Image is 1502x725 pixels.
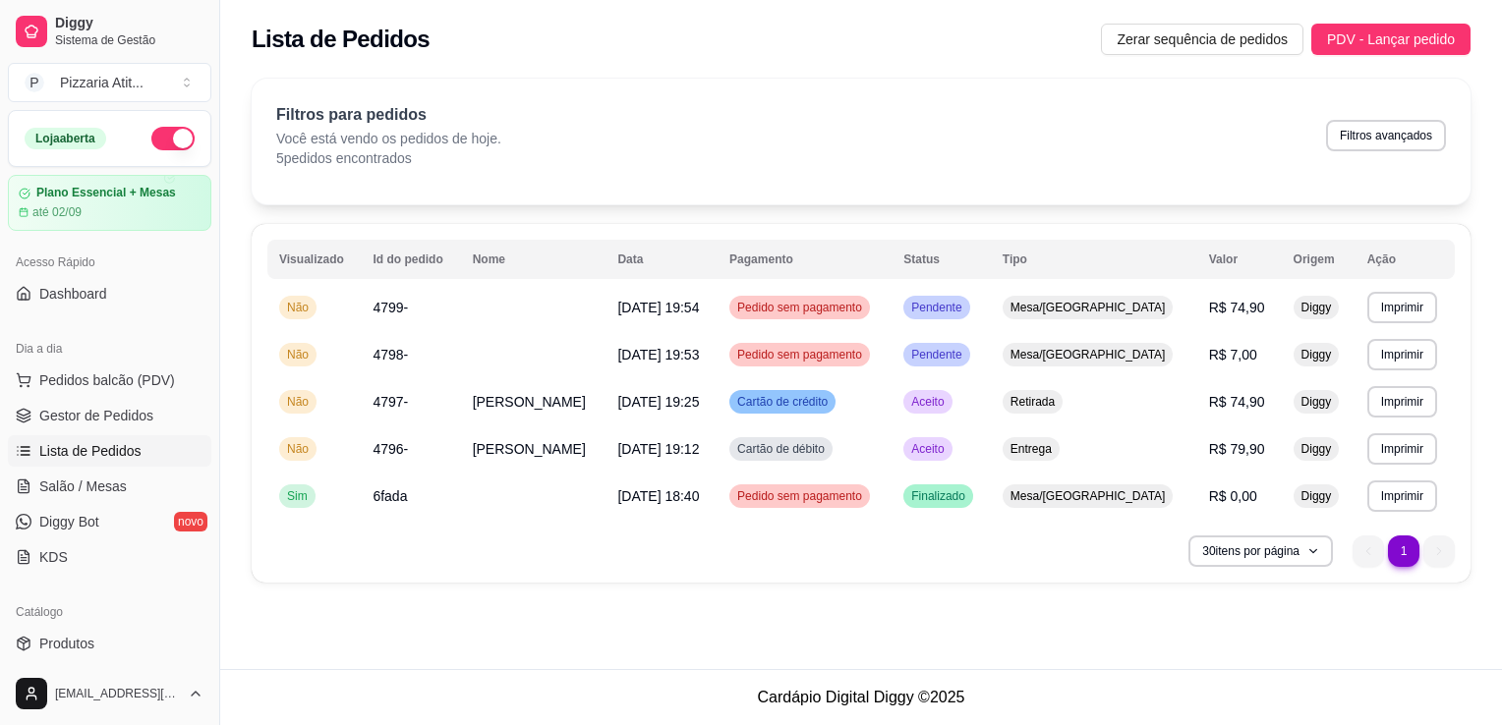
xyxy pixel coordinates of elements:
a: Produtos [8,628,211,659]
span: [DATE] 19:12 [617,441,699,457]
span: P [25,73,44,92]
span: 6fada [373,488,407,504]
span: Cartão de crédito [733,394,832,410]
button: Zerar sequência de pedidos [1101,24,1303,55]
button: Imprimir [1367,480,1437,512]
p: Você está vendo os pedidos de hoje. [276,129,501,148]
button: [EMAIL_ADDRESS][DOMAIN_NAME] [8,670,211,717]
span: Mesa/[GEOGRAPHIC_DATA] [1007,347,1170,362]
th: Origem [1282,240,1356,279]
span: Não [283,441,313,457]
span: [DATE] 19:54 [617,300,699,315]
span: 4798- [373,347,408,362]
th: Pagamento [718,240,892,279]
p: Filtros para pedidos [276,103,501,127]
span: Sim [283,488,312,504]
th: Id do pedido [361,240,460,279]
span: R$ 74,90 [1209,300,1265,315]
span: Diggy [1298,300,1336,315]
footer: Cardápio Digital Diggy © 2025 [220,669,1502,725]
button: Imprimir [1367,339,1437,370]
span: Diggy [1298,441,1336,457]
span: Não [283,347,313,362]
span: Não [283,300,313,315]
span: Zerar sequência de pedidos [1117,28,1288,50]
li: pagination item 1 active [1388,535,1419,567]
span: Salão / Mesas [39,476,127,496]
div: Catálogo [8,596,211,628]
a: KDS [8,541,211,573]
article: até 02/09 [32,204,82,220]
span: R$ 74,90 [1209,394,1265,410]
span: Pendente [907,347,965,362]
a: Salão / Mesas [8,471,211,502]
th: Status [892,240,991,279]
span: [DATE] 19:53 [617,347,699,362]
span: 4797- [373,394,408,410]
span: Produtos [39,634,94,653]
th: Data [606,240,718,279]
span: R$ 79,90 [1209,441,1265,457]
div: Pizzaria Atit ... [60,73,144,92]
button: Alterar Status [151,127,195,150]
span: Diggy Bot [39,512,99,531]
span: [EMAIL_ADDRESS][DOMAIN_NAME] [55,686,180,701]
span: Pedidos balcão (PDV) [39,370,175,390]
button: Pedidos balcão (PDV) [8,364,211,396]
p: 5 pedidos encontrados [276,148,501,168]
button: Filtros avançados [1326,120,1446,151]
span: [DATE] 18:40 [617,488,699,504]
span: [DATE] 19:25 [617,394,699,410]
a: Lista de Pedidos [8,435,211,467]
span: Não [283,394,313,410]
span: Aceito [907,441,948,457]
span: 4796- [373,441,408,457]
span: Diggy [1298,347,1336,362]
span: Gestor de Pedidos [39,406,153,425]
div: Acesso Rápido [8,247,211,278]
span: PDV - Lançar pedido [1327,28,1455,50]
span: Lista de Pedidos [39,441,142,461]
span: Diggy [1298,488,1336,504]
span: Pedido sem pagamento [733,300,866,315]
span: Pedido sem pagamento [733,347,866,362]
div: Dia a dia [8,333,211,364]
h2: Lista de Pedidos [252,24,430,55]
th: Tipo [991,240,1197,279]
span: R$ 0,00 [1209,488,1257,504]
span: Retirada [1007,394,1059,410]
button: 30itens por página [1188,535,1333,567]
button: Select a team [8,63,211,102]
div: Loja aberta [25,128,106,149]
span: Pendente [907,300,965,315]
span: 4799- [373,300,408,315]
th: Ação [1356,240,1455,279]
th: Nome [461,240,607,279]
a: Gestor de Pedidos [8,400,211,431]
button: Imprimir [1367,433,1437,465]
span: Aceito [907,394,948,410]
span: KDS [39,547,68,567]
th: Valor [1197,240,1282,279]
span: Pedido sem pagamento [733,488,866,504]
a: Plano Essencial + Mesasaté 02/09 [8,175,211,231]
span: R$ 7,00 [1209,347,1257,362]
th: Visualizado [267,240,361,279]
article: Plano Essencial + Mesas [36,186,176,200]
nav: pagination navigation [1343,526,1465,577]
span: Mesa/[GEOGRAPHIC_DATA] [1007,300,1170,315]
span: Finalizado [907,488,969,504]
span: Diggy [55,15,203,32]
span: Cartão de débito [733,441,829,457]
button: Imprimir [1367,386,1437,418]
span: Mesa/[GEOGRAPHIC_DATA] [1007,488,1170,504]
button: PDV - Lançar pedido [1311,24,1471,55]
a: Diggy Botnovo [8,506,211,537]
span: [PERSON_NAME] [473,394,586,410]
a: Dashboard [8,278,211,309]
span: Diggy [1298,394,1336,410]
button: Imprimir [1367,292,1437,323]
span: Entrega [1007,441,1056,457]
a: DiggySistema de Gestão [8,8,211,55]
span: Dashboard [39,284,107,304]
